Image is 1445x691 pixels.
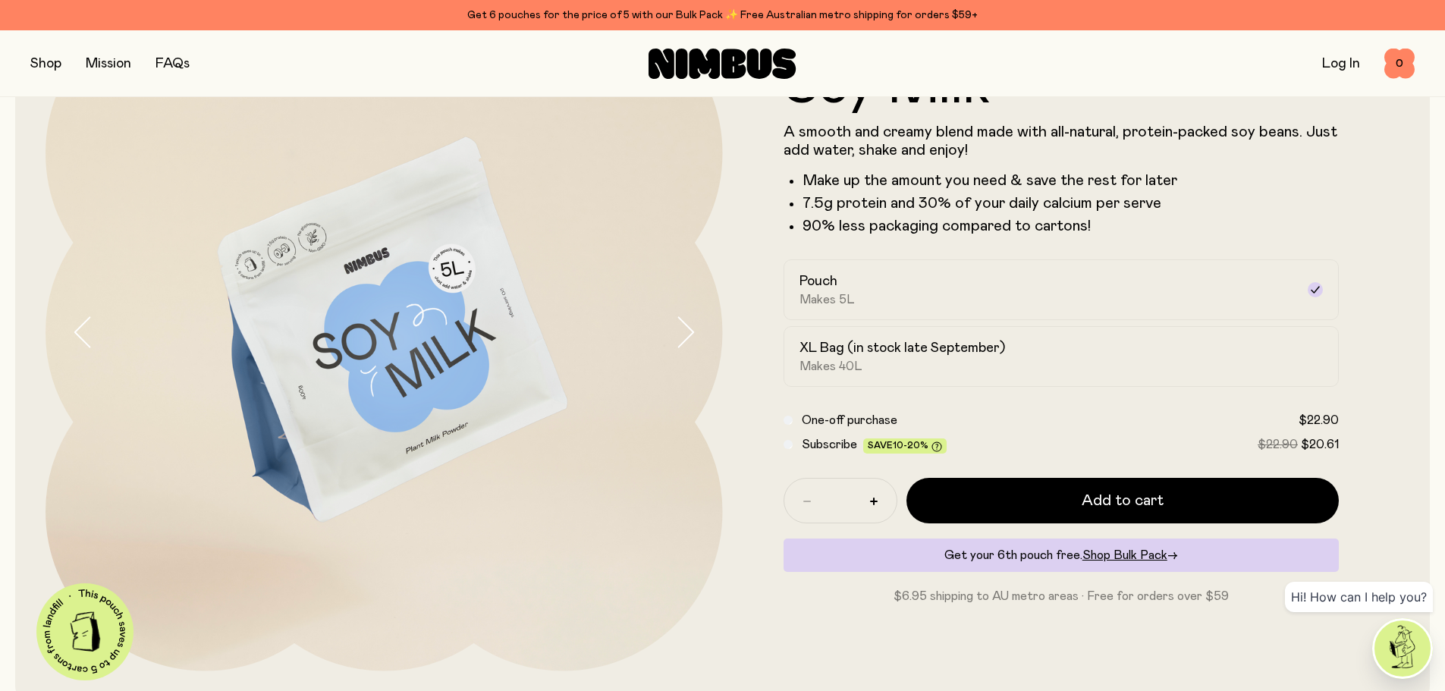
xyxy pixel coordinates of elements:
a: Mission [86,57,131,71]
span: One-off purchase [802,414,897,426]
p: A smooth and creamy blend made with all-natural, protein-packed soy beans. Just add water, shake ... [784,123,1340,159]
p: $6.95 shipping to AU metro areas · Free for orders over $59 [784,587,1340,605]
span: Save [868,441,942,452]
li: 7.5g protein and 30% of your daily calcium per serve [803,194,1340,212]
h2: Pouch [799,272,837,291]
div: Get your 6th pouch free. [784,539,1340,572]
span: Subscribe [802,438,857,451]
a: FAQs [155,57,190,71]
span: $22.90 [1299,414,1339,426]
span: $22.90 [1258,438,1298,451]
button: 0 [1384,49,1415,79]
li: Make up the amount you need & save the rest for later [803,171,1340,190]
button: Add to cart [906,478,1340,523]
span: Add to cart [1082,490,1164,511]
div: Hi! How can I help you? [1285,582,1433,612]
a: Log In [1322,57,1360,71]
div: Get 6 pouches for the price of 5 with our Bulk Pack ✨ Free Australian metro shipping for orders $59+ [30,6,1415,24]
span: $20.61 [1301,438,1339,451]
span: Makes 40L [799,359,862,374]
span: Shop Bulk Pack [1082,549,1167,561]
a: Shop Bulk Pack→ [1082,549,1178,561]
img: agent [1374,620,1431,677]
span: Makes 5L [799,292,855,307]
h2: XL Bag (in stock late September) [799,339,1005,357]
span: 10-20% [893,441,928,450]
p: 90% less packaging compared to cartons! [803,217,1340,235]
